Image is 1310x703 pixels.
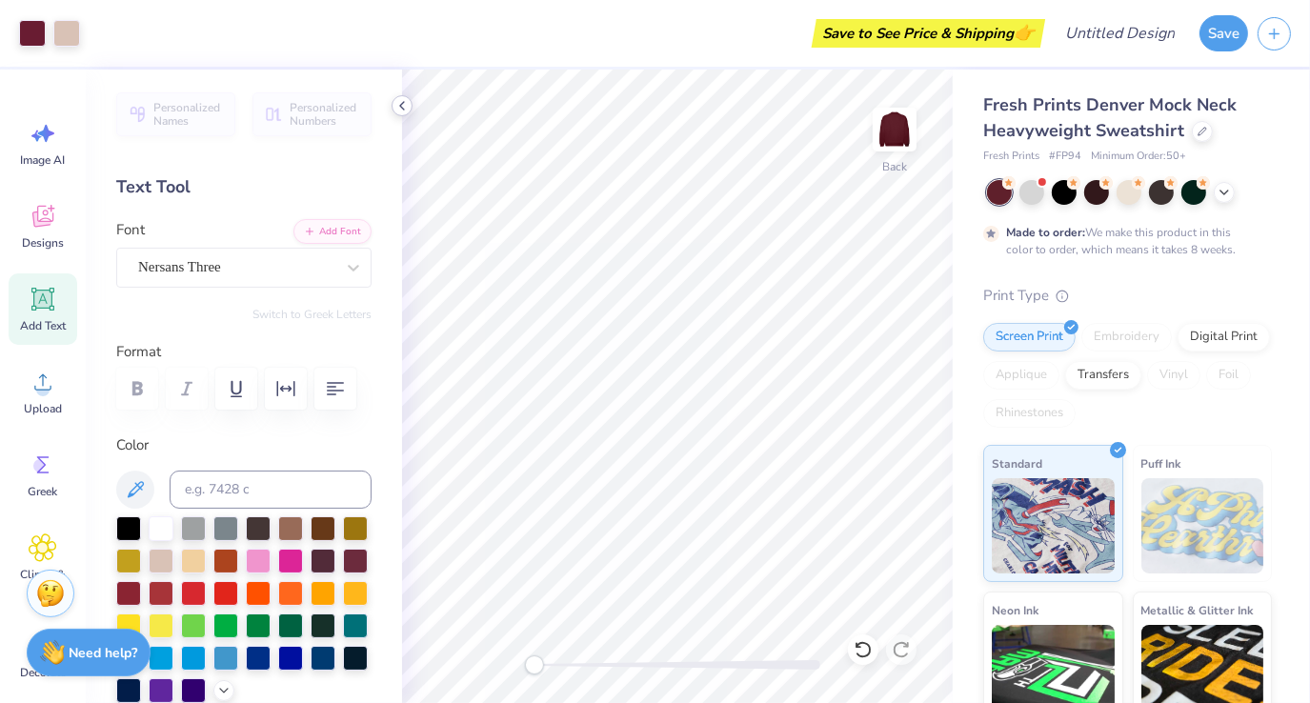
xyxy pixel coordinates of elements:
[816,19,1040,48] div: Save to See Price & Shipping
[876,110,914,149] img: Back
[1141,600,1254,620] span: Metallic & Glitter Ink
[153,101,224,128] span: Personalized Names
[252,307,372,322] button: Switch to Greek Letters
[22,235,64,251] span: Designs
[1050,14,1190,52] input: Untitled Design
[20,318,66,333] span: Add Text
[1091,149,1186,165] span: Minimum Order: 50 +
[11,567,74,597] span: Clipart & logos
[525,655,544,674] div: Accessibility label
[1199,15,1248,51] button: Save
[1206,361,1251,390] div: Foil
[1147,361,1200,390] div: Vinyl
[983,323,1076,351] div: Screen Print
[290,101,360,128] span: Personalized Numbers
[1014,21,1035,44] span: 👉
[116,174,372,200] div: Text Tool
[1141,478,1264,573] img: Puff Ink
[983,149,1039,165] span: Fresh Prints
[29,484,58,499] span: Greek
[116,341,372,363] label: Format
[116,92,235,136] button: Personalized Names
[882,158,907,175] div: Back
[992,600,1038,620] span: Neon Ink
[983,285,1272,307] div: Print Type
[21,152,66,168] span: Image AI
[252,92,372,136] button: Personalized Numbers
[1178,323,1270,351] div: Digital Print
[983,399,1076,428] div: Rhinestones
[170,471,372,509] input: e.g. 7428 c
[983,361,1059,390] div: Applique
[1081,323,1172,351] div: Embroidery
[116,434,372,456] label: Color
[1049,149,1081,165] span: # FP94
[116,219,145,241] label: Font
[24,401,62,416] span: Upload
[1006,225,1085,240] strong: Made to order:
[20,665,66,680] span: Decorate
[992,453,1042,473] span: Standard
[1141,453,1181,473] span: Puff Ink
[293,219,372,244] button: Add Font
[983,93,1237,142] span: Fresh Prints Denver Mock Neck Heavyweight Sweatshirt
[992,478,1115,573] img: Standard
[70,644,138,662] strong: Need help?
[1006,224,1240,258] div: We make this product in this color to order, which means it takes 8 weeks.
[1065,361,1141,390] div: Transfers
